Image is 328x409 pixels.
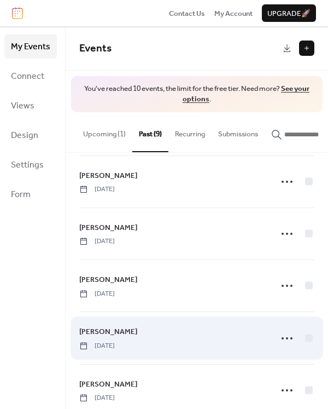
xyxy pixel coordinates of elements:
a: [PERSON_NAME] [79,378,137,390]
span: Events [79,38,112,59]
span: [PERSON_NAME] [79,379,137,390]
span: Connect [11,68,44,85]
span: Settings [11,157,44,174]
button: Upcoming (1) [77,112,132,151]
a: My Account [214,8,253,19]
button: Recurring [168,112,212,151]
span: My Events [11,38,50,56]
span: Design [11,127,38,145]
span: [DATE] [79,237,115,246]
span: [PERSON_NAME] [79,274,137,285]
a: [PERSON_NAME] [79,274,137,286]
a: [PERSON_NAME] [79,222,137,234]
a: My Events [4,34,57,59]
span: Form [11,186,31,204]
span: [DATE] [79,393,115,403]
a: Contact Us [169,8,205,19]
span: Upgrade 🚀 [267,8,311,19]
span: [PERSON_NAME] [79,170,137,181]
span: Views [11,97,34,115]
span: [DATE] [79,341,115,351]
a: [PERSON_NAME] [79,170,137,182]
span: [PERSON_NAME] [79,222,137,233]
span: [DATE] [79,185,115,194]
a: Design [4,123,57,147]
img: logo [12,7,23,19]
a: See your options [183,82,309,106]
button: Past (9) [132,112,168,152]
a: [PERSON_NAME] [79,326,137,338]
span: [PERSON_NAME] [79,326,137,337]
a: Settings [4,153,57,177]
button: Submissions [212,112,265,151]
button: Upgrade🚀 [262,4,316,22]
span: You've reached 10 events, the limit for the free tier. Need more? . [82,84,312,105]
span: [DATE] [79,289,115,299]
a: Views [4,94,57,118]
a: Connect [4,64,57,88]
a: Form [4,182,57,206]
